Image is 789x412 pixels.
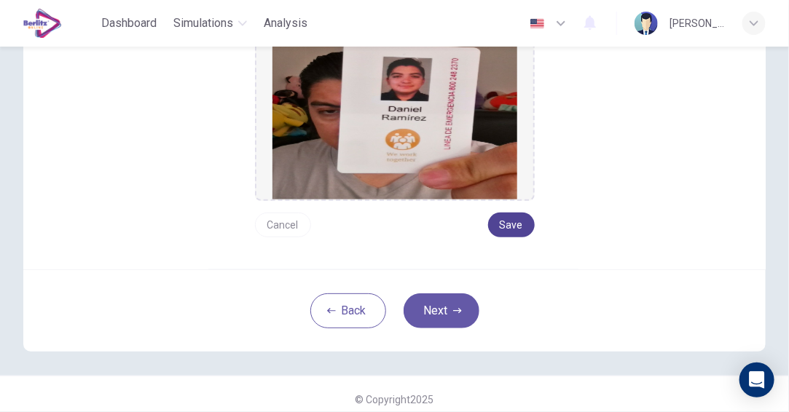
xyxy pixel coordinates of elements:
span: Dashboard [101,15,157,32]
button: Cancel [255,213,311,237]
a: EduSynch logo [23,9,95,38]
span: Simulations [174,15,234,32]
button: Back [310,293,386,328]
button: Next [404,293,479,328]
button: Dashboard [95,10,162,36]
span: © Copyright 2025 [356,394,434,405]
button: Simulations [168,10,253,36]
img: Profile picture [635,12,658,35]
span: Analysis [264,15,308,32]
img: EduSynch logo [23,9,62,38]
button: Save [488,213,535,237]
img: en [528,18,546,29]
div: Open Intercom Messenger [739,363,774,397]
button: Analysis [259,10,314,36]
div: [PERSON_NAME] [670,15,725,32]
img: preview screemshot [272,10,517,199]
